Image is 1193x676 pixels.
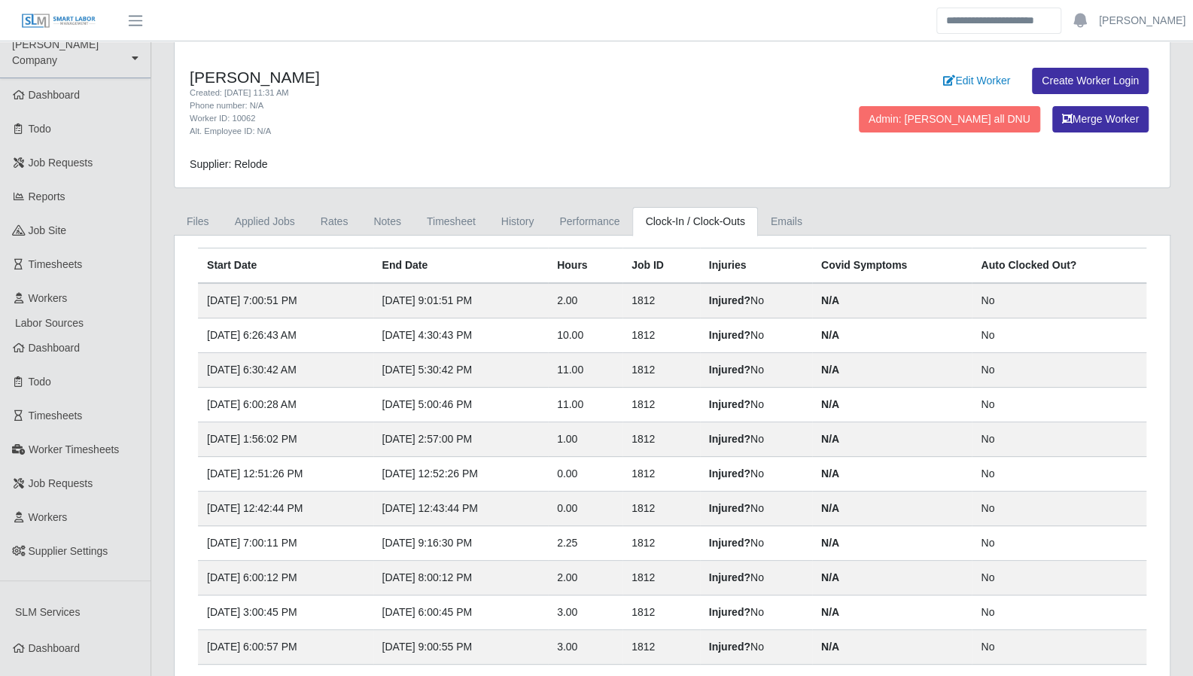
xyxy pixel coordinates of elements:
div: No [709,639,803,655]
div: No [709,362,803,378]
img: SLM Logo [21,13,96,29]
span: Worker Timesheets [29,443,119,455]
span: Workers [29,511,68,523]
th: Auto Clocked Out? [972,248,1146,284]
td: 1812 [622,388,700,422]
h4: [PERSON_NAME] [190,68,743,87]
td: 0.00 [548,492,622,526]
b: Injured? [709,398,750,410]
span: Timesheets [29,410,83,422]
b: Injured? [709,641,750,653]
td: [DATE] 6:00:12 PM [198,561,373,595]
span: Job Requests [29,477,93,489]
a: Clock-In / Clock-Outs [632,207,757,236]
div: No [981,327,1137,343]
a: [PERSON_NAME] [1099,13,1185,29]
td: [DATE] 3:00:45 PM [198,595,373,630]
div: No [981,466,1137,482]
b: Injured? [709,294,750,306]
b: N/A [821,433,839,445]
div: No [981,570,1137,586]
a: History [488,207,547,236]
a: Files [174,207,222,236]
div: No [709,570,803,586]
b: N/A [821,398,839,410]
input: Search [936,8,1061,34]
td: 2.00 [548,283,622,318]
span: Supplier: Relode [190,158,268,170]
b: Injured? [709,606,750,618]
td: [DATE] 12:51:26 PM [198,457,373,492]
td: [DATE] 9:16:30 PM [373,526,549,561]
td: [DATE] 7:00:51 PM [198,283,373,318]
button: Admin: [PERSON_NAME] all DNU [859,106,1040,132]
th: Hours [548,248,622,284]
b: N/A [821,329,839,341]
td: 1812 [622,283,700,318]
a: Timesheet [414,207,488,236]
td: 1.00 [548,422,622,457]
b: N/A [821,294,839,306]
div: Phone number: N/A [190,99,743,112]
td: [DATE] 6:30:42 AM [198,353,373,388]
div: No [709,501,803,516]
div: No [981,293,1137,309]
div: No [709,466,803,482]
b: Injured? [709,537,750,549]
div: Worker ID: 10062 [190,112,743,125]
span: Timesheets [29,258,83,270]
b: Injured? [709,502,750,514]
td: 1812 [622,561,700,595]
span: Workers [29,292,68,304]
span: Supplier Settings [29,545,108,557]
td: [DATE] 6:00:45 PM [373,595,549,630]
div: No [981,501,1137,516]
td: [DATE] 1:56:02 PM [198,422,373,457]
b: N/A [821,606,839,618]
b: Injured? [709,433,750,445]
td: 1812 [622,353,700,388]
td: 1812 [622,526,700,561]
td: [DATE] 7:00:11 PM [198,526,373,561]
td: [DATE] 4:30:43 PM [373,318,549,353]
td: 1812 [622,630,700,665]
div: No [981,535,1137,551]
div: No [981,639,1137,655]
td: [DATE] 6:26:43 AM [198,318,373,353]
b: N/A [821,537,839,549]
td: 1812 [622,457,700,492]
b: N/A [821,502,839,514]
a: Edit Worker [933,68,1020,94]
b: Injured? [709,329,750,341]
td: 1812 [622,318,700,353]
td: 10.00 [548,318,622,353]
th: Injuries [700,248,812,284]
b: Injured? [709,467,750,480]
td: 3.00 [548,630,622,665]
b: N/A [821,467,839,480]
td: 11.00 [548,388,622,422]
div: No [981,604,1137,620]
td: 1812 [622,422,700,457]
div: No [709,397,803,413]
td: 11.00 [548,353,622,388]
td: [DATE] 8:00:12 PM [373,561,549,595]
div: No [709,535,803,551]
div: No [981,362,1137,378]
b: N/A [821,571,839,583]
a: Applied Jobs [222,207,308,236]
th: Covid Symptoms [812,248,972,284]
div: No [709,293,803,309]
a: Rates [308,207,361,236]
b: Injured? [709,571,750,583]
td: [DATE] 5:00:46 PM [373,388,549,422]
a: Notes [361,207,414,236]
div: No [981,397,1137,413]
span: Dashboard [29,342,81,354]
td: [DATE] 5:30:42 PM [373,353,549,388]
td: [DATE] 6:00:28 AM [198,388,373,422]
span: Dashboard [29,89,81,101]
th: End Date [373,248,549,284]
b: N/A [821,641,839,653]
span: Reports [29,190,65,202]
